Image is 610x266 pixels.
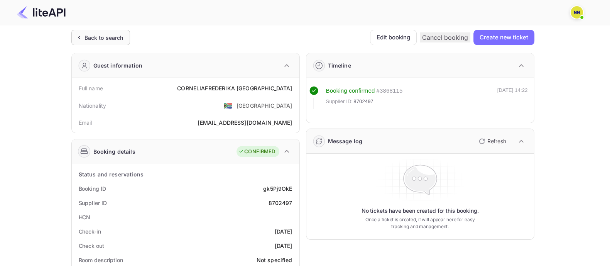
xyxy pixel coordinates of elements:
div: Guest information [93,61,143,69]
div: Check out [79,242,104,250]
button: Create new ticket [473,30,534,45]
div: Email [79,119,92,127]
div: HCN [79,213,91,221]
div: [DATE] [275,242,292,250]
div: Timeline [328,61,351,69]
span: 8702497 [353,98,373,105]
p: No tickets have been created for this booking. [362,207,479,215]
div: Message log [328,137,363,145]
div: Booking details [93,147,135,156]
p: Once a ticket is created, it will appear here for easy tracking and management. [359,216,481,230]
div: CORNELIAFREDERIKA [GEOGRAPHIC_DATA] [177,84,292,92]
img: N/A N/A [571,6,583,19]
button: Cancel booking [420,32,470,42]
button: Refresh [474,135,509,147]
div: [EMAIL_ADDRESS][DOMAIN_NAME] [198,119,292,127]
div: gk5Pj9OkE [263,185,292,193]
div: Nationality [79,102,106,110]
div: [DATE] [275,227,292,236]
div: Room description [79,256,123,264]
span: United States [224,98,233,112]
div: Booking confirmed [326,86,375,95]
div: [GEOGRAPHIC_DATA] [237,102,292,110]
div: Check-in [79,227,101,236]
div: Not specified [257,256,292,264]
div: CONFIRMED [238,148,275,156]
p: Refresh [487,137,506,145]
img: LiteAPI Logo [17,6,66,19]
div: Full name [79,84,103,92]
div: # 3868115 [376,86,402,95]
div: 8702497 [268,199,292,207]
div: [DATE] 14:22 [497,86,528,109]
div: Supplier ID [79,199,107,207]
button: Edit booking [370,30,417,45]
div: Status and reservations [79,170,144,178]
div: Back to search [84,34,123,42]
span: Supplier ID: [326,98,353,105]
div: Booking ID [79,185,106,193]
